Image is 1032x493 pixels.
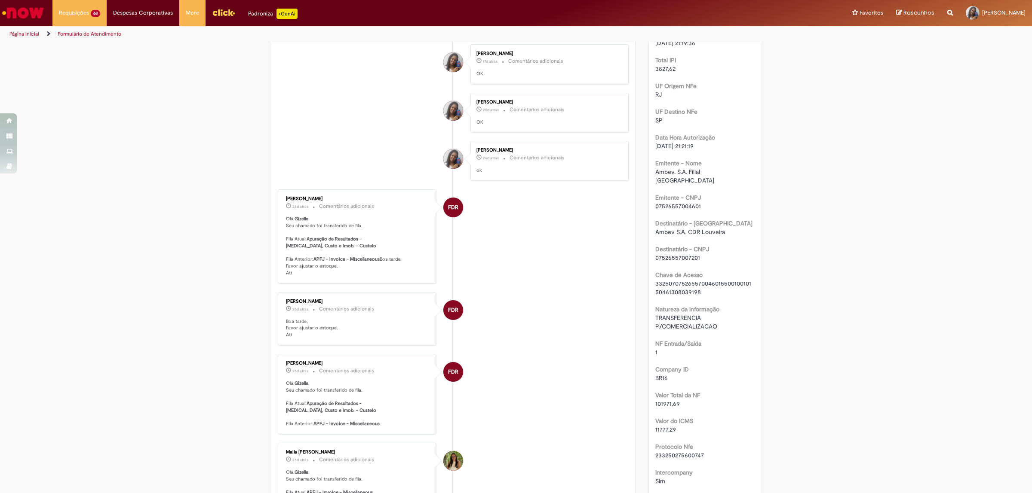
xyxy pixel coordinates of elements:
span: 33250707526557004601550010010150461308039198 [655,280,751,296]
b: Gizelle [295,469,308,475]
span: [DATE] 21:21:19 [655,142,694,150]
b: UF Destino NFe [655,108,697,116]
span: FDR [448,300,458,320]
b: UF Origem NFe [655,82,697,90]
div: [PERSON_NAME] [286,361,429,366]
span: TRANSFERENCIA P/COMERCIALIZACAO [655,314,717,330]
b: Destinatário - [GEOGRAPHIC_DATA] [655,219,752,227]
div: Gizelle Severiano Da Silva [443,52,463,72]
span: 233250275600747 [655,451,704,459]
p: OK [476,70,620,77]
div: Fernando Da Rosa Moreira [443,300,463,320]
b: Destinatário - CNPJ [655,245,709,253]
div: Padroniza [248,9,298,19]
time: 06/08/2025 14:41:20 [292,204,308,209]
span: 26d atrás [292,204,308,209]
small: Comentários adicionais [319,203,374,210]
span: [DATE] 21:19:36 [655,39,695,47]
time: 15/08/2025 00:43:08 [483,59,498,64]
div: [PERSON_NAME] [286,299,429,304]
span: Despesas Corporativas [113,9,173,17]
b: Natureza da informação [655,305,719,313]
div: [PERSON_NAME] [476,148,620,153]
span: 3827,62 [655,65,676,73]
span: Rascunhos [903,9,934,17]
div: [PERSON_NAME] [476,51,620,56]
span: 101971,69 [655,400,680,408]
span: FDR [448,197,458,218]
img: click_logo_yellow_360x200.png [212,6,235,19]
span: 11777,29 [655,426,676,433]
span: 07526557007201 [655,254,700,262]
b: Apuração de Resultados - [MEDICAL_DATA], Custo e Imob. - Custeio [286,400,376,414]
b: Gizelle [295,380,308,386]
b: Company ID [655,365,689,373]
small: Comentários adicionais [510,154,565,161]
b: Valor do ICMS [655,417,693,425]
small: Comentários adicionais [508,58,563,65]
b: Intercompany [655,469,693,476]
b: NF Entrada/Saída [655,340,701,347]
time: 06/08/2025 23:52:42 [483,155,499,161]
b: Gizelle [295,216,308,222]
div: [PERSON_NAME] [476,100,620,105]
small: Comentários adicionais [510,106,565,113]
b: Data Hora Autorização [655,134,715,141]
b: APFJ - Invoice - Miscellaneous [313,256,380,262]
p: +GenAi [276,9,298,19]
p: Boa tarde, Favor ajustar o estoque. Att [286,318,429,338]
span: 68 [91,10,100,17]
div: Gizelle Severiano Da Silva [443,149,463,169]
time: 12/08/2025 00:59:12 [483,107,499,113]
span: 26d atrás [292,457,308,463]
span: 20d atrás [483,107,499,113]
span: More [186,9,199,17]
span: Favoritos [860,9,883,17]
p: Olá, , Seu chamado foi transferido de fila. Fila Atual: Fila Anterior: [286,380,429,427]
span: Ambev. S.A. Filial [GEOGRAPHIC_DATA] [655,168,714,184]
time: 06/08/2025 13:15:45 [292,457,308,463]
span: FDR [448,362,458,382]
b: APFJ - Invoice - Miscellaneous [313,420,380,427]
img: ServiceNow [1,4,45,21]
a: Formulário de Atendimento [58,30,121,37]
b: Apuração de Resultados - [MEDICAL_DATA], Custo e Imob. - Custeio [286,236,376,249]
div: Gizelle Severiano Da Silva [443,101,463,121]
span: Ambev S.A. CDR Louveira [655,228,725,236]
b: Total IPI [655,56,676,64]
span: BR16 [655,374,668,382]
b: Emitente - Nome [655,159,702,167]
small: Comentários adicionais [319,367,374,374]
div: [PERSON_NAME] [286,196,429,201]
b: Protocolo Nfe [655,443,693,450]
div: Maila [PERSON_NAME] [286,450,429,455]
a: Rascunhos [896,9,934,17]
small: Comentários adicionais [319,456,374,463]
span: RJ [655,91,662,98]
span: 26d atrás [292,307,308,312]
span: [PERSON_NAME] [982,9,1026,16]
div: Fernando Da Rosa Moreira [443,362,463,382]
span: 26d atrás [483,155,499,161]
p: Olá, , Seu chamado foi transferido de fila. Fila Atual: Fila Anterior: Boa tarde, Favor ajustar o... [286,216,429,276]
time: 06/08/2025 14:41:20 [292,368,308,374]
b: Emitente - CNPJ [655,194,701,201]
span: Sim [655,477,665,485]
span: 07526557004601 [655,202,701,210]
small: Comentários adicionais [319,305,374,313]
div: Fernando Da Rosa Moreira [443,198,463,217]
ul: Trilhas de página [6,26,682,42]
a: Página inicial [9,30,39,37]
time: 06/08/2025 14:41:20 [292,307,308,312]
b: Chave de Acesso [655,271,703,279]
b: Valor Total da NF [655,391,700,399]
span: 1 [655,348,657,356]
span: SP [655,116,663,124]
p: OK [476,119,620,126]
span: Requisições [59,9,89,17]
span: 26d atrás [292,368,308,374]
p: ok [476,167,620,174]
span: 17d atrás [483,59,498,64]
div: Maila Melissa De Oliveira [443,451,463,471]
